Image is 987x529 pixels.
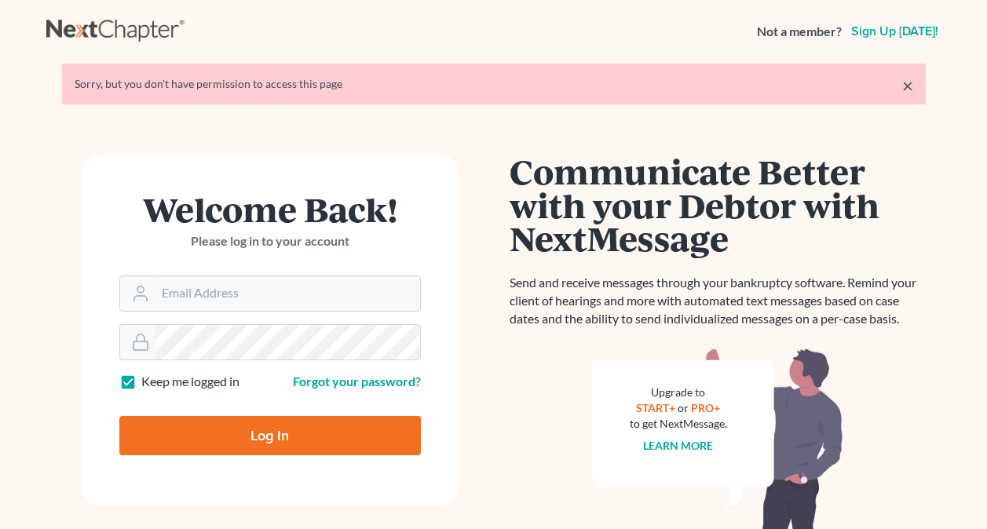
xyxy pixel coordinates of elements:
h1: Welcome Back! [119,192,421,226]
a: PRO+ [691,401,720,414]
div: Sorry, but you don't have permission to access this page [75,76,913,92]
a: × [902,76,913,95]
a: Learn more [643,439,713,452]
a: Forgot your password? [293,374,421,389]
p: Send and receive messages through your bankruptcy software. Remind your client of hearings and mo... [510,274,926,328]
p: Please log in to your account [119,232,421,250]
h1: Communicate Better with your Debtor with NextMessage [510,155,926,255]
input: Log In [119,416,421,455]
a: Sign up [DATE]! [848,25,941,38]
div: to get NextMessage. [630,416,727,432]
label: Keep me logged in [141,373,239,391]
span: or [678,401,689,414]
div: Upgrade to [630,385,727,400]
strong: Not a member? [757,23,842,41]
input: Email Address [155,276,420,311]
a: START+ [636,401,675,414]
